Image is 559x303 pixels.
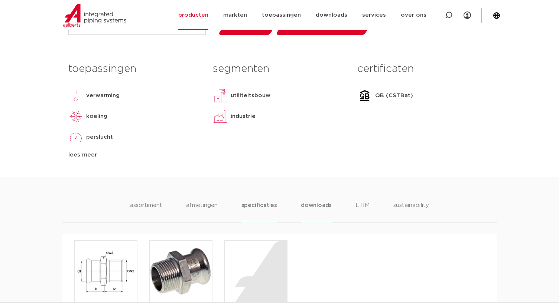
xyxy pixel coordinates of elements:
img: image for Diagram [75,241,137,303]
h3: segmenten [213,62,346,76]
p: utiliteitsbouw [231,91,270,100]
li: ETIM [355,201,370,222]
p: perslucht [86,133,113,142]
span: toevoegen aan lijst [303,20,359,32]
img: image for Image for internet [150,241,212,303]
img: verwarming [68,88,83,103]
img: koeling [68,109,83,124]
img: QB (CSTBat) [357,88,372,103]
h3: certificaten [357,62,491,76]
p: industrie [231,112,256,121]
img: industrie [213,109,228,124]
li: assortiment [130,201,162,222]
h3: toepassingen [68,62,202,76]
p: QB (CSTBat) [375,91,413,100]
li: sustainability [393,201,429,222]
li: afmetingen [186,201,218,222]
li: downloads [301,201,332,222]
p: koeling [86,112,107,121]
img: perslucht [68,130,83,145]
img: utiliteitsbouw [213,88,228,103]
li: specificaties [241,201,277,222]
p: verwarming [86,91,120,100]
div: lees meer [68,151,202,159]
span: datasheet [235,20,264,32]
